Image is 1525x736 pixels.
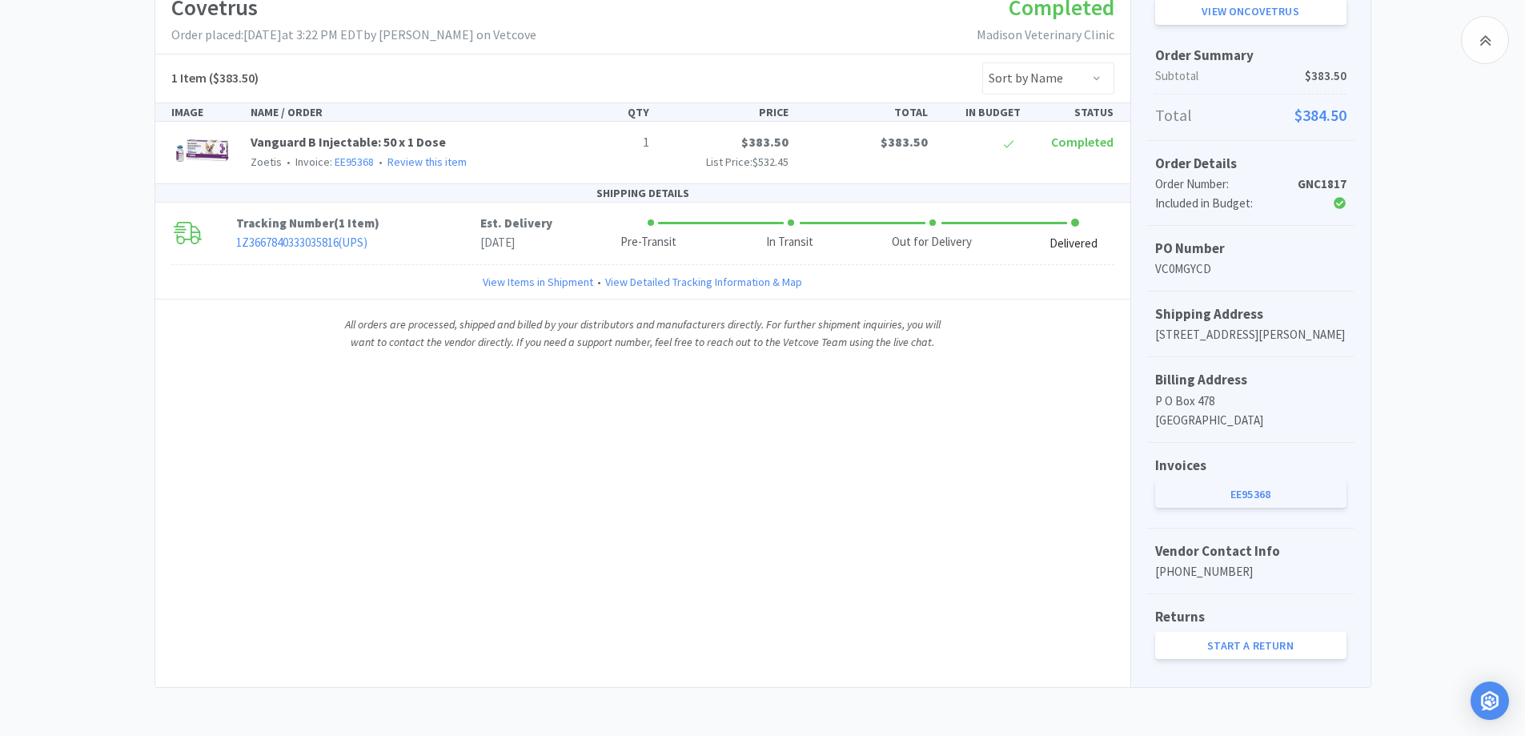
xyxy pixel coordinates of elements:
[1155,304,1346,325] h5: Shipping Address
[1298,176,1346,191] strong: GNC1817
[1294,103,1346,128] span: $384.50
[345,317,941,349] i: All orders are processed, shipped and billed by your distributors and manufacturers directly. For...
[480,233,552,252] p: [DATE]
[165,103,245,121] div: IMAGE
[1051,134,1114,150] span: Completed
[1155,369,1346,391] h5: Billing Address
[1155,632,1346,659] a: Start a Return
[752,155,789,169] span: $532.45
[656,103,795,121] div: PRICE
[376,155,385,169] span: •
[251,134,446,150] a: Vanguard B Injectable: 50 x 1 Dose
[1155,238,1346,259] h5: PO Number
[483,273,593,291] a: View Items in Shipment
[563,103,656,121] div: QTY
[1155,392,1346,411] p: P O Box 478
[1471,682,1509,720] div: Open Intercom Messenger
[236,214,480,233] p: Tracking Number ( )
[1155,325,1346,344] p: [STREET_ADDRESS][PERSON_NAME]
[171,68,259,89] h5: ($383.50)
[1305,66,1346,86] span: $383.50
[1155,481,1346,508] a: EE95368
[1027,103,1120,121] div: STATUS
[339,215,375,231] span: 1 Item
[881,134,928,150] span: $383.50
[1155,103,1346,128] p: Total
[593,273,605,291] span: •
[1155,153,1346,175] h5: Order Details
[605,273,802,291] a: View Detailed Tracking Information & Map
[1155,175,1282,194] div: Order Number:
[977,25,1114,46] p: Madison Veterinary Clinic
[1155,411,1346,430] p: [GEOGRAPHIC_DATA]
[1155,541,1346,562] h5: Vendor Contact Info
[171,70,207,86] span: 1 Item
[335,155,374,169] a: EE95368
[1155,606,1346,628] h5: Returns
[741,134,789,150] span: $383.50
[569,132,649,153] p: 1
[1155,45,1346,66] h5: Order Summary
[1155,562,1346,581] p: [PHONE_NUMBER]
[795,103,934,121] div: TOTAL
[155,184,1130,203] div: SHIPPING DETAILS
[171,25,536,46] p: Order placed: [DATE] at 3:22 PM EDT by [PERSON_NAME] on Vetcove
[892,233,972,251] div: Out for Delivery
[1155,259,1346,279] p: VC0MGYCD
[282,155,374,169] span: Invoice:
[251,155,282,169] span: Zoetis
[387,155,467,169] a: Review this item
[1155,455,1346,477] h5: Invoices
[171,132,239,167] img: 641c3495120f425785f39bd9c95946cc_454148.png
[766,233,813,251] div: In Transit
[1155,194,1282,213] div: Included in Budget:
[236,235,367,250] a: 1Z3667840333035816(UPS)
[620,233,676,251] div: Pre-Transit
[1049,235,1098,253] div: Delivered
[480,214,552,233] p: Est. Delivery
[284,155,293,169] span: •
[1155,66,1346,86] p: Subtotal
[244,103,563,121] div: NAME / ORDER
[662,153,789,171] p: List Price:
[934,103,1027,121] div: IN BUDGET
